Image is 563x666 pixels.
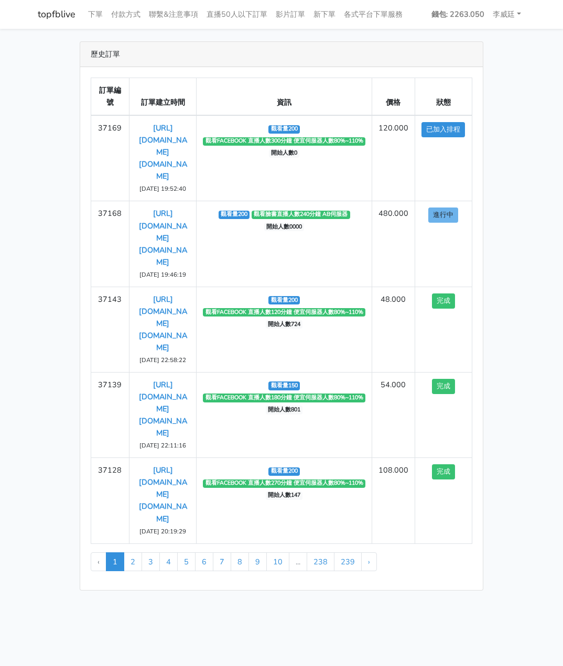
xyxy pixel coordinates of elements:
[340,4,407,25] a: 各式平台下單服務
[248,552,267,571] a: 9
[91,552,106,571] li: « Previous
[129,78,197,116] th: 訂單建立時間
[266,406,303,414] span: 開始人數801
[91,78,129,116] th: 訂單編號
[372,78,415,116] th: 價格
[203,394,365,402] span: 觀看FACEBOOK 直播人數180分鐘 便宜伺服器人數80%~110%
[268,125,300,134] span: 觀看量200
[489,4,525,25] a: 李威廷
[203,308,365,316] span: 觀看FACEBOOK 直播人數120分鐘 便宜伺服器人數80%~110%
[202,4,272,25] a: 直播50人以下訂單
[268,381,300,390] span: 觀看量150
[372,201,415,287] td: 480.000
[372,287,415,372] td: 48.000
[269,149,300,158] span: 開始人數0
[91,287,129,372] td: 37143
[231,552,249,571] a: 8
[91,115,129,201] td: 37169
[272,4,309,25] a: 影片訂單
[139,465,187,523] a: [URL][DOMAIN_NAME][DOMAIN_NAME]
[197,78,372,116] th: 資訊
[421,122,465,137] button: 已加入排程
[431,9,484,19] strong: 錢包: 2263.050
[213,552,231,571] a: 7
[139,441,186,450] small: [DATE] 22:11:16
[195,552,213,571] a: 6
[91,458,129,543] td: 37128
[107,4,145,25] a: 付款方式
[139,123,187,181] a: [URL][DOMAIN_NAME][DOMAIN_NAME]
[38,4,75,25] a: topfblive
[266,552,289,571] a: 10
[427,4,489,25] a: 錢包: 2263.050
[142,552,160,571] a: 3
[203,479,365,488] span: 觀看FACEBOOK 直播人數270分鐘 便宜伺服器人數80%~110%
[80,42,483,67] div: 歷史訂單
[91,373,129,458] td: 37139
[139,270,186,279] small: [DATE] 19:46:19
[177,552,196,571] a: 5
[159,552,178,571] a: 4
[91,201,129,287] td: 37168
[139,294,187,353] a: [URL][DOMAIN_NAME][DOMAIN_NAME]
[334,552,362,571] a: 239
[432,379,455,394] button: 完成
[432,293,455,309] button: 完成
[428,208,458,223] button: 進行中
[145,4,202,25] a: 聯繫&注意事項
[307,552,334,571] a: 238
[268,296,300,304] span: 觀看量200
[432,464,455,479] button: 完成
[264,223,305,231] span: 開始人數0000
[372,115,415,201] td: 120.000
[268,467,300,476] span: 觀看量200
[124,552,142,571] a: 2
[139,208,187,267] a: [URL][DOMAIN_NAME][DOMAIN_NAME]
[139,356,186,364] small: [DATE] 22:58:22
[219,211,250,219] span: 觀看量200
[139,527,186,536] small: [DATE] 20:19:29
[139,379,187,438] a: [URL][DOMAIN_NAME][DOMAIN_NAME]
[361,552,377,571] a: Next »
[252,211,350,219] span: 觀看臉書直播人數240分鐘 AB伺服器
[203,137,365,146] span: 觀看FACEBOOK 直播人數300分鐘 便宜伺服器人數80%~110%
[266,492,303,500] span: 開始人數147
[415,78,472,116] th: 狀態
[266,320,303,329] span: 開始人數724
[372,373,415,458] td: 54.000
[309,4,340,25] a: 新下單
[84,4,107,25] a: 下單
[372,458,415,543] td: 108.000
[106,552,124,571] span: 1
[139,184,186,193] small: [DATE] 19:52:40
